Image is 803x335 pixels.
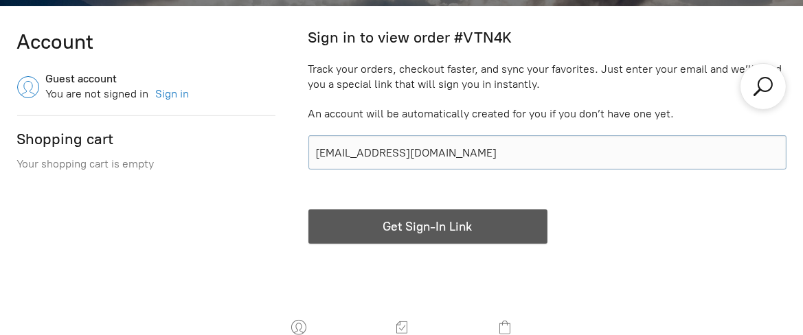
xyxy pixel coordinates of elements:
div: Track your orders, checkout faster, and sync your favorites. Just enter your email and we’ll send... [308,62,787,93]
a: Search products [751,74,776,99]
h1: Account [17,28,275,55]
button: Get Sign-In Link [308,209,547,244]
input: Your email address [308,135,787,170]
div: Guest account [46,72,275,86]
div: Shopping cart [17,130,275,150]
a: Sign in [156,86,190,102]
div: Your shopping cart is empty [17,157,155,172]
div: An account will be automatically created for you if you don’t have one yet. [308,106,787,122]
h2: Sign in to view order #VTN4K [308,28,787,48]
div: You are not signed in [46,86,149,102]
